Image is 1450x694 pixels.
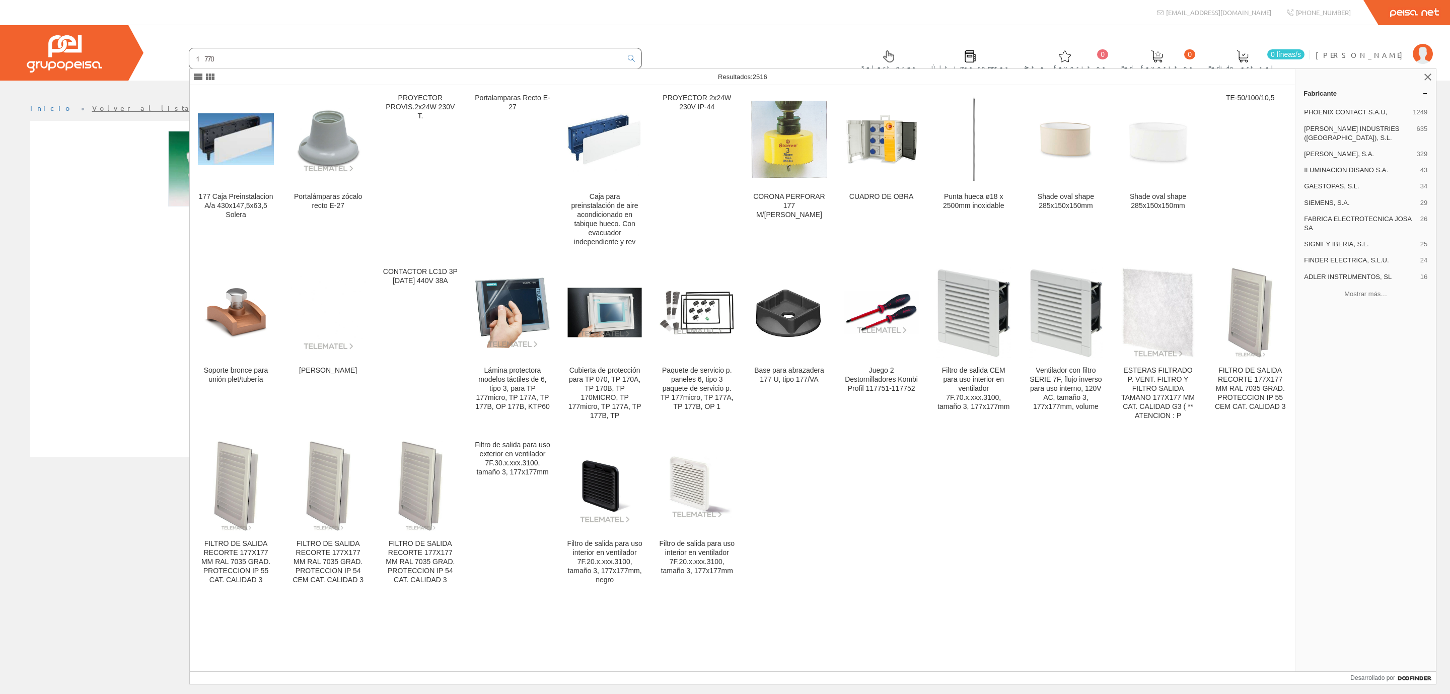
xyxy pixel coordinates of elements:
[844,101,919,177] img: CUADRO DE OBRA
[951,94,996,184] img: Punta hueca ø18 x 2500mm inoxidable
[1028,101,1104,177] img: Shade oval shape 285x150x150mm
[475,277,550,349] img: Lámina protectora modelos táctiles de 6, tipo 3, para TP 177micro, TP 177A, TP 177B, OP 177B, KTP60
[1316,50,1408,59] font: [PERSON_NAME]
[1304,108,1409,117] span: PHOENIX CONTACT S.A.U,
[1295,85,1436,101] a: Fabricante
[1120,366,1196,421] div: ESTERAS FILTRADO P. VENT. FILTRO Y FILTRO SALIDA TAMANO 177X177 MM CAT. CALIDAD G3 ( ** ATENCION : P
[1350,672,1436,684] a: Desarrollado por
[306,441,351,531] img: FILTRO DE SALIDA RECORTE 177X177 MM RAL 7035 GRAD. PROTECCION IP 54 CEM CAT. CALIDAD 3
[398,441,443,531] img: FILTRO DE SALIDA RECORTE 177X177 MM RAL 7035 GRAD. PROTECCION IP 54 CAT. CALIDAD 3
[291,192,366,211] div: Portalámparas zócalo recto E-27
[30,103,73,112] a: Inicio
[291,275,366,351] img: Tak Honeycomb
[27,35,102,73] img: Grupo Peisa
[1296,8,1351,17] font: [PHONE_NUMBER]
[751,101,827,178] img: CORONA PERFORAR 177 M/M STARRETT
[1420,198,1427,207] span: 29
[1101,50,1105,58] font: 0
[1112,86,1204,258] a: Shade oval shape 285x150x150mm Shade oval shape 285x150x150mm
[836,259,927,432] a: Juego 2 Destornilladores Kombi Profil 117751-117752 Juego 2 Destornilladores Kombi Profil 117751-...
[1120,192,1196,211] div: Shade oval shape 285x150x150mm
[936,192,1011,211] div: Punta hueca ø18 x 2500mm inoxidable
[383,539,458,585] div: FILTRO DE SALIDA RECORTE 177X177 MM RAL 7035 GRAD. PROTECCION IP 54 CAT. CALIDAD 3
[467,259,558,432] a: Lámina protectora modelos táctiles de 6, tipo 3, para TP 177micro, TP 177A, TP 177B, OP 177B, KTP...
[1304,166,1416,175] span: ILUMINACION DISANO S.A.
[659,290,735,335] img: Paquete de servicio p. paneles 6, tipo 3 paquete de servicio p. TP 177micro, TP 177A, TP 177B, OP 1
[1121,63,1193,71] font: Ped. favoritos
[928,259,1020,432] a: Filtro de salida CEM para uso interior en ventilador 7F.70.x.xxx.3100, tamaño 3, 177x177mm Filtro...
[1020,259,1112,432] a: Ventilador con filtro SERIE 7F, flujo inverso para uso interno, 120V AC, tamaño 3, 177x177mm, vol...
[1304,256,1416,265] span: FINDER ELECTRICA, S.L.U.
[190,259,281,432] a: Soporte bronce para unión plet/tubería Soporte bronce para unión plet/tubería
[844,366,919,393] div: Juego 2 Destornilladores Kombi Profil 117751-117752
[1420,182,1427,191] span: 34
[567,101,642,177] img: Caja para preinstalación de aire acondicionado en tabique hueco. Con evacuador independiente y rev
[375,259,466,432] a: CONTACTOR LC1D 3P [DATE] 440V 38A
[936,366,1011,411] div: Filtro de salida CEM para uso interior en ventilador 7F.70.x.xxx.3100, tamaño 3, 177x177mm
[1420,240,1427,249] span: 25
[559,433,650,596] a: Filtro de salida para uso interior en ventilador 7F.20.x.xxx.3100, tamaño 3, 177x177mm, negro Fil...
[1304,182,1416,191] span: GAESTOPAS, S.L.
[383,94,458,121] div: PROYECTOR PROVIS.2x24W 230V T.
[1166,8,1271,17] font: [EMAIL_ADDRESS][DOMAIN_NAME]
[659,539,735,576] div: Filtro de salida para uso interior en ventilador 7F.20.x.xxx.3100, tamaño 3, 177x177mm
[1112,259,1204,432] a: ESTERAS FILTRADO P. VENT. FILTRO Y FILTRO SALIDA TAMANO 177X177 MM CAT. CALIDAD G3 ( ** ATENCION ...
[1350,674,1395,681] font: Desarrollado por
[1212,94,1288,103] div: TE-50/100/10,5
[567,287,642,338] img: Cubierta de protección para TP 070, TP 170A, TP 170B, TP 170MICRO, TP 177micro, TP 177A, TP 177B, TP
[1304,272,1416,282] span: ADLER INSTRUMENTOS, SL
[291,366,366,375] div: [PERSON_NAME]
[467,86,558,258] a: Portalamparas Recto E-27
[1417,150,1428,159] span: 329
[1227,267,1273,358] img: FILTRO DE SALIDA RECORTE 177X177 MM RAL 7035 GRAD. PROTECCION IP 55 CEM CAT. CALIDAD 3
[936,267,1011,358] img: Filtro de salida CEM para uso interior en ventilador 7F.70.x.xxx.3100, tamaño 3, 177x177mm
[1120,101,1196,177] img: Shade oval shape 285x150x150mm
[375,86,466,258] a: PROYECTOR PROVIS.2x24W 230V T.
[851,42,921,77] a: Selectores
[198,275,274,351] img: Soporte bronce para unión plet/tubería
[861,63,916,71] font: Selectores
[751,284,827,342] img: Base para abrazadera 177 U, tipo 177/VA
[1304,215,1416,233] span: FABRICA ELECTROTECNICA JOSA SA
[921,42,1013,77] a: Últimas compras
[743,259,835,432] a: Base para abrazadera 177 U, tipo 177/VA Base para abrazadera 177 U, tipo 177/VA
[92,103,291,112] font: Volver al listado de productos
[659,454,735,519] img: Filtro de salida para uso interior en ventilador 7F.20.x.xxx.3100, tamaño 3, 177x177mm
[467,433,558,596] a: Filtro de salida para uso exterior en ventilador 7F.30.x.xxx.3100, tamaño 3, 177x177mm
[1204,86,1296,258] a: TE-50/100/10,5
[282,86,374,258] a: Portalámparas zócalo recto E-27 Portalámparas zócalo recto E-27
[1024,63,1106,71] font: Arte. favoritos
[659,94,735,112] div: PROYECTOR 2x24W 230V IP-44
[198,366,273,384] div: Soporte bronce para unión plet/tubería
[1299,286,1432,303] button: Mostrar más…
[1316,42,1433,51] a: [PERSON_NAME]
[567,448,642,524] img: Filtro de salida para uso interior en ventilador 7F.20.x.xxx.3100, tamaño 3, 177x177mm, negro
[659,366,735,411] div: Paquete de servicio p. paneles 6, tipo 3 paquete de servicio p. TP 177micro, TP 177A, TP 177B, OP 1
[559,86,650,258] a: Caja para preinstalación de aire acondicionado en tabique hueco. Con evacuador independiente y re...
[836,86,927,258] a: CUADRO DE OBRA CUADRO DE OBRA
[1271,50,1301,58] font: 0 líneas/s
[1029,267,1104,358] img: Ventilador con filtro SERIE 7F, flujo inverso para uso interno, 120V AC, tamaño 3, 177x177mm, volume
[1304,150,1412,159] span: [PERSON_NAME], S.A.
[928,86,1020,258] a: Punta hueca ø18 x 2500mm inoxidable Punta hueca ø18 x 2500mm inoxidable
[1413,108,1427,117] span: 1249
[383,267,458,286] div: CONTACTOR LC1D 3P [DATE] 440V 38A
[651,259,743,432] a: Paquete de servicio p. paneles 6, tipo 3 paquete de servicio p. TP 177micro, TP 177A, TP 177B, OP...
[567,192,642,247] div: Caja para preinstalación de aire acondicionado en tabique hueco. Con evacuador independiente y rev
[475,94,550,112] div: Portalamparas Recto E-27
[1420,272,1427,282] span: 16
[651,86,743,258] a: PROYECTOR 2x24W 230V IP-44
[213,441,259,531] img: FILTRO DE SALIDA RECORTE 177X177 MM RAL 7035 GRAD. PROTECCION IP 55 CAT. CALIDAD 3
[651,433,743,596] a: Filtro de salida para uso interior en ventilador 7F.20.x.xxx.3100, tamaño 3, 177x177mm Filtro de ...
[1188,50,1192,58] font: 0
[1020,86,1112,258] a: Shade oval shape 285x150x150mm Shade oval shape 285x150x150mm
[1420,256,1427,265] span: 24
[189,48,622,68] input: Buscar ...
[1420,215,1427,233] span: 26
[375,433,466,596] a: FILTRO DE SALIDA RECORTE 177X177 MM RAL 7035 GRAD. PROTECCION IP 54 CAT. CALIDAD 3 FILTRO DE SALI...
[1028,366,1104,411] div: Ventilador con filtro SERIE 7F, flujo inverso para uso interno, 120V AC, tamaño 3, 177x177mm, volume
[198,113,273,166] img: 177 Caja Preinstalacion A/a 430x147,5x63,5 Solera
[844,192,919,201] div: CUADRO DE OBRA
[751,192,827,220] div: CORONA PERFORAR 177 M/[PERSON_NAME]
